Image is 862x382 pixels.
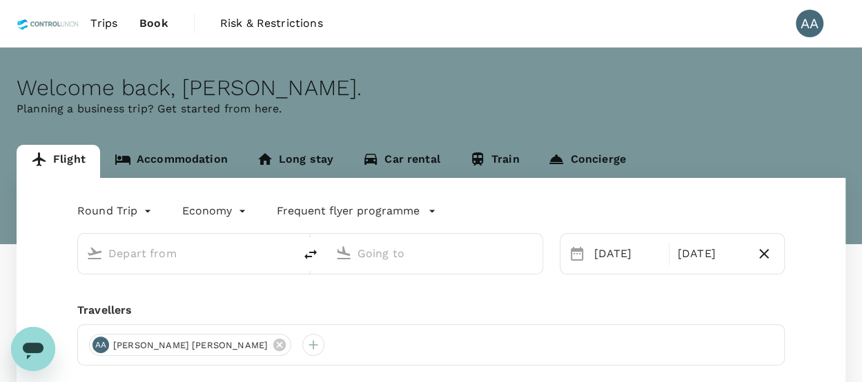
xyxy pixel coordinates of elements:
[108,243,265,264] input: Depart from
[139,15,168,32] span: Book
[90,15,117,32] span: Trips
[105,339,276,352] span: [PERSON_NAME] [PERSON_NAME]
[533,145,640,178] a: Concierge
[89,334,291,356] div: AA[PERSON_NAME] [PERSON_NAME]
[17,8,79,39] img: Control Union Malaysia Sdn. Bhd.
[11,327,55,371] iframe: Button to launch messaging window
[277,203,420,219] p: Frequent flyer programme
[17,75,845,101] div: Welcome back , [PERSON_NAME] .
[77,200,155,222] div: Round Trip
[77,302,785,319] div: Travellers
[100,145,242,178] a: Accommodation
[220,15,323,32] span: Risk & Restrictions
[533,252,536,254] button: Open
[284,252,287,254] button: Open
[357,243,514,264] input: Going to
[294,238,327,271] button: delete
[348,145,455,178] a: Car rental
[182,200,249,222] div: Economy
[92,336,109,353] div: AA
[242,145,348,178] a: Long stay
[588,240,665,268] div: [DATE]
[796,10,823,37] div: AA
[672,240,750,268] div: [DATE]
[455,145,534,178] a: Train
[17,145,100,178] a: Flight
[17,101,845,117] p: Planning a business trip? Get started from here.
[277,203,436,219] button: Frequent flyer programme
